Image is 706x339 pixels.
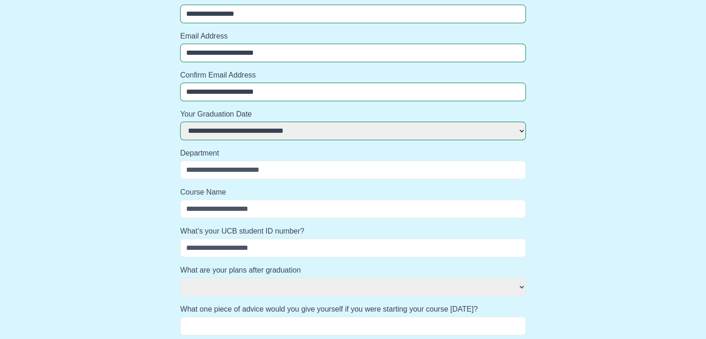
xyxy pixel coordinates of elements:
label: What one piece of advice would you give yourself if you were starting your course [DATE]? [180,304,526,315]
label: Confirm Email Address [180,70,526,81]
label: What’s your UCB student ID number? [180,226,526,237]
label: What are your plans after graduation [180,265,526,276]
label: Department [180,148,526,159]
label: Email Address [180,31,526,42]
label: Course Name [180,187,526,198]
label: Your Graduation Date [180,109,526,120]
